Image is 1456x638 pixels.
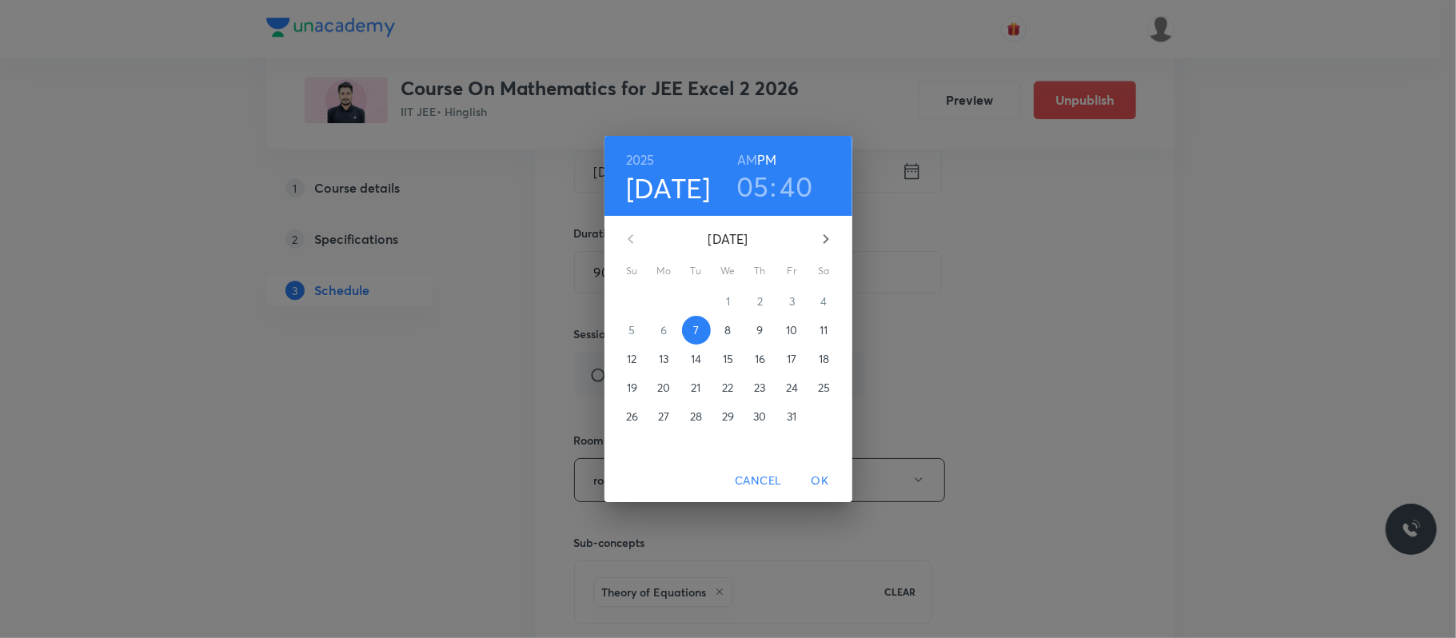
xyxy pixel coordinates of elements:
span: Sa [810,263,839,279]
button: 9 [746,316,775,345]
button: AM [737,149,757,171]
button: 29 [714,402,743,431]
p: 20 [657,380,670,396]
button: 2025 [626,149,655,171]
span: Cancel [735,471,781,491]
p: 16 [755,351,765,367]
button: 12 [618,345,647,373]
button: 20 [650,373,679,402]
button: [DATE] [626,171,711,205]
button: 17 [778,345,807,373]
span: We [714,263,743,279]
span: Th [746,263,775,279]
p: 15 [723,351,733,367]
button: 13 [650,345,679,373]
button: 8 [714,316,743,345]
p: 27 [658,409,669,425]
button: 24 [778,373,807,402]
span: Mo [650,263,679,279]
button: 25 [810,373,839,402]
span: Tu [682,263,711,279]
button: 22 [714,373,743,402]
button: Cancel [728,466,788,496]
button: 15 [714,345,743,373]
button: 05 [736,169,769,203]
button: 26 [618,402,647,431]
button: 28 [682,402,711,431]
span: Fr [778,263,807,279]
button: PM [757,149,776,171]
p: 26 [626,409,638,425]
p: 24 [786,380,798,396]
h3: : [770,169,776,203]
button: 14 [682,345,711,373]
button: 10 [778,316,807,345]
p: 29 [722,409,734,425]
p: 23 [754,380,765,396]
button: OK [795,466,846,496]
button: 19 [618,373,647,402]
span: OK [801,471,840,491]
button: 16 [746,345,775,373]
p: 8 [724,322,731,338]
p: 19 [627,380,637,396]
span: Su [618,263,647,279]
button: 40 [780,169,813,203]
p: 22 [722,380,733,396]
p: 10 [786,322,797,338]
p: 7 [693,322,699,338]
button: 11 [810,316,839,345]
p: 11 [820,322,828,338]
p: 28 [690,409,702,425]
p: 9 [756,322,763,338]
button: 23 [746,373,775,402]
p: 25 [818,380,830,396]
button: 30 [746,402,775,431]
button: 18 [810,345,839,373]
p: 17 [787,351,796,367]
p: 13 [659,351,668,367]
p: 30 [753,409,766,425]
p: 21 [691,380,700,396]
button: 21 [682,373,711,402]
p: 12 [627,351,636,367]
button: 27 [650,402,679,431]
p: [DATE] [650,229,807,249]
p: 31 [787,409,796,425]
p: 18 [819,351,829,367]
button: 31 [778,402,807,431]
p: 14 [691,351,701,367]
button: 7 [682,316,711,345]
